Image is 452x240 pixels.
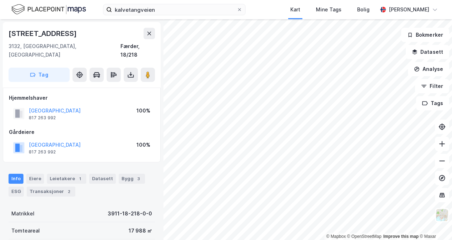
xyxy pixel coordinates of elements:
[9,42,120,59] div: 3132, [GEOGRAPHIC_DATA], [GEOGRAPHIC_DATA]
[406,45,449,59] button: Datasett
[129,226,152,235] div: 17 988 ㎡
[29,115,56,121] div: 817 263 992
[27,187,75,197] div: Transaksjoner
[112,4,237,15] input: Søk på adresse, matrikkel, gårdeiere, leietakere eller personer
[416,206,452,240] div: Kontrollprogram for chat
[9,68,70,82] button: Tag
[65,188,72,195] div: 2
[416,206,452,240] iframe: Chat Widget
[347,234,382,239] a: OpenStreetMap
[76,175,84,182] div: 1
[9,128,155,136] div: Gårdeiere
[89,174,116,184] div: Datasett
[108,209,152,218] div: 3911-18-218-0-0
[357,5,370,14] div: Bolig
[316,5,341,14] div: Mine Tags
[383,234,419,239] a: Improve this map
[29,149,56,155] div: 817 263 992
[11,3,86,16] img: logo.f888ab2527a4732fd821a326f86c7f29.svg
[11,209,34,218] div: Matrikkel
[136,141,150,149] div: 100%
[119,174,145,184] div: Bygg
[136,106,150,115] div: 100%
[9,174,23,184] div: Info
[26,174,44,184] div: Eiere
[389,5,429,14] div: [PERSON_NAME]
[326,234,346,239] a: Mapbox
[401,28,449,42] button: Bokmerker
[9,28,78,39] div: [STREET_ADDRESS]
[120,42,155,59] div: Færder, 18/218
[416,96,449,110] button: Tags
[290,5,300,14] div: Kart
[408,62,449,76] button: Analyse
[11,226,40,235] div: Tomteareal
[9,94,155,102] div: Hjemmelshaver
[47,174,86,184] div: Leietakere
[135,175,142,182] div: 3
[415,79,449,93] button: Filter
[9,187,24,197] div: ESG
